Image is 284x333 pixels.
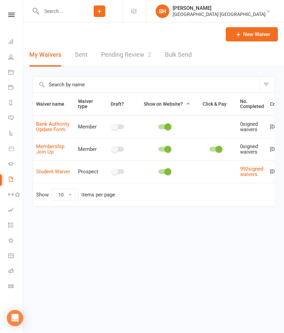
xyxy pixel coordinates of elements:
td: Member [75,138,101,160]
input: Search... [39,6,76,16]
button: Show on Website? [138,100,190,108]
a: Reports [8,96,23,111]
span: 2 [148,51,151,58]
td: Member [75,116,101,138]
a: New Waiver [226,27,278,41]
span: 0 signed waivers [240,121,258,133]
div: items per page [81,192,115,198]
td: Prospect [75,160,101,183]
button: Draft? [105,100,131,108]
button: My Waivers [29,43,61,67]
button: Waiver name [36,100,72,108]
button: Click & Pay [196,100,234,108]
a: What's New [8,233,23,249]
div: Open Intercom Messenger [7,310,23,326]
a: Sent [75,43,88,67]
a: Calendar [8,65,23,81]
th: No. Completed [237,93,267,116]
div: Show [36,189,115,201]
a: Pending Review2 [101,43,151,67]
a: People [8,50,23,65]
div: [PERSON_NAME] [173,5,266,11]
a: Product Sales [8,142,23,157]
div: [GEOGRAPHIC_DATA] [GEOGRAPHIC_DATA] [173,11,266,17]
th: Waiver type [75,93,101,116]
span: Waiver name [36,101,72,107]
span: Draft? [111,101,124,107]
span: 0 signed waivers [240,143,258,155]
a: Assessments [8,203,23,218]
a: Membership Join Up [36,143,64,155]
div: SH [156,4,169,18]
a: Bulk Send [165,43,192,67]
a: Student Waiver [36,169,70,175]
a: Class kiosk mode [8,279,23,295]
input: Search by name [33,77,259,92]
a: 992signed waivers [240,166,263,178]
a: Payments [8,81,23,96]
a: General attendance kiosk mode [8,249,23,264]
a: Bank Authority Update Form [36,121,69,133]
span: Show on Website? [144,101,183,107]
a: Roll call kiosk mode [8,264,23,279]
a: Dashboard [8,35,23,50]
span: Click & Pay [203,101,226,107]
